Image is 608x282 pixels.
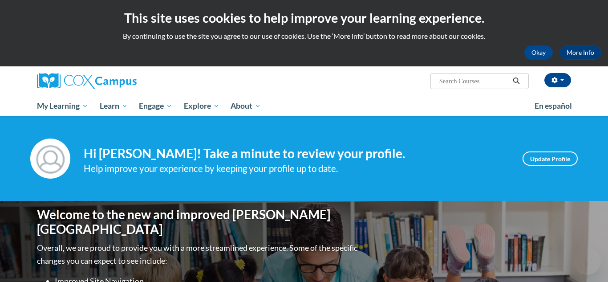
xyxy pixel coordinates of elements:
button: Okay [524,45,553,60]
a: Learn [94,96,134,116]
span: About [231,101,261,111]
a: En español [529,97,578,115]
span: Learn [100,101,128,111]
a: About [225,96,267,116]
span: Explore [184,101,219,111]
div: Help improve your experience by keeping your profile up to date. [84,161,509,176]
h4: Hi [PERSON_NAME]! Take a minute to review your profile. [84,146,509,161]
h2: This site uses cookies to help improve your learning experience. [7,9,601,27]
a: My Learning [31,96,94,116]
div: Main menu [24,96,584,116]
h1: Welcome to the new and improved [PERSON_NAME][GEOGRAPHIC_DATA] [37,207,360,237]
span: Engage [139,101,172,111]
input: Search Courses [438,76,510,86]
a: Engage [133,96,178,116]
a: Explore [178,96,225,116]
span: My Learning [37,101,88,111]
p: By continuing to use the site you agree to our use of cookies. Use the ‘More info’ button to read... [7,31,601,41]
p: Overall, we are proud to provide you with a more streamlined experience. Some of the specific cha... [37,241,360,267]
a: More Info [559,45,601,60]
img: Cox Campus [37,73,137,89]
button: Search [510,76,523,86]
span: En español [535,101,572,110]
img: Profile Image [30,139,70,179]
button: Account Settings [544,73,571,87]
a: Update Profile [523,151,578,166]
a: Cox Campus [37,73,206,89]
iframe: Button to launch messaging window [572,246,601,275]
